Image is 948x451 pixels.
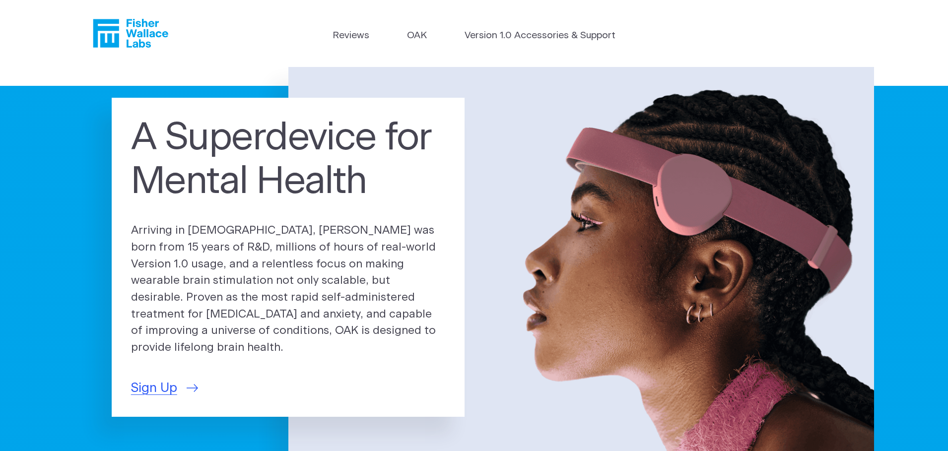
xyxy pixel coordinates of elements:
a: Fisher Wallace [93,19,168,48]
span: Sign Up [131,379,177,398]
a: OAK [407,29,427,43]
a: Sign Up [131,379,198,398]
a: Version 1.0 Accessories & Support [465,29,615,43]
h1: A Superdevice for Mental Health [131,117,446,204]
a: Reviews [333,29,369,43]
p: Arriving in [DEMOGRAPHIC_DATA], [PERSON_NAME] was born from 15 years of R&D, millions of hours of... [131,222,446,356]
